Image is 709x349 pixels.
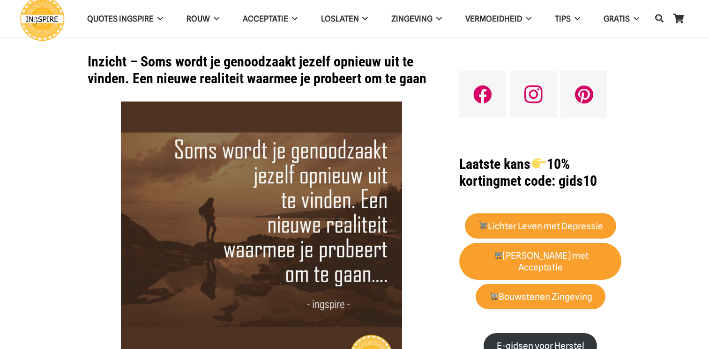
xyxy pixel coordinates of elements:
[187,14,210,23] span: ROUW
[543,7,592,31] a: TIPSTIPS Menu
[630,7,639,30] span: GRATIS Menu
[154,7,163,30] span: QUOTES INGSPIRE Menu
[175,7,231,31] a: ROUWROUW Menu
[87,14,154,23] span: QUOTES INGSPIRE
[493,250,502,259] img: 🛒
[532,156,546,170] img: 👉
[489,291,498,300] img: 🛒
[433,7,442,30] span: Zingeving Menu
[459,71,506,118] a: Facebook
[391,14,433,23] span: Zingeving
[493,250,589,273] strong: [PERSON_NAME] met Acceptatie
[454,7,543,31] a: VERMOEIDHEIDVERMOEIDHEID Menu
[459,156,569,189] strong: Laatste kans 10% korting
[75,7,175,31] a: QUOTES INGSPIREQUOTES INGSPIRE Menu
[592,7,651,31] a: GRATISGRATIS Menu
[210,7,219,30] span: ROUW Menu
[88,53,436,87] h1: Inzicht – Soms wordt je genoodzaakt jezelf opnieuw uit te vinden. Een nieuwe realiteit waarmee je...
[478,221,604,232] strong: Lichter Leven met Depressie
[231,7,309,31] a: AcceptatieAcceptatie Menu
[522,7,531,30] span: VERMOEIDHEID Menu
[309,7,380,31] a: LoslatenLoslaten Menu
[604,14,630,23] span: GRATIS
[359,7,368,30] span: Loslaten Menu
[465,14,522,23] span: VERMOEIDHEID
[459,243,621,280] a: 🛒[PERSON_NAME] met Acceptatie
[478,221,487,230] img: 🛒
[555,14,571,23] span: TIPS
[476,284,605,310] a: 🛒Bouwstenen Zingeving
[510,71,557,118] a: Instagram
[288,7,298,30] span: Acceptatie Menu
[380,7,454,31] a: ZingevingZingeving Menu
[243,14,288,23] span: Acceptatie
[650,7,669,30] a: Zoeken
[459,156,621,189] h1: met code: gids10
[560,71,607,118] a: Pinterest
[465,213,616,239] a: 🛒Lichter Leven met Depressie
[571,7,580,30] span: TIPS Menu
[489,291,593,302] strong: Bouwstenen Zingeving
[321,14,359,23] span: Loslaten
